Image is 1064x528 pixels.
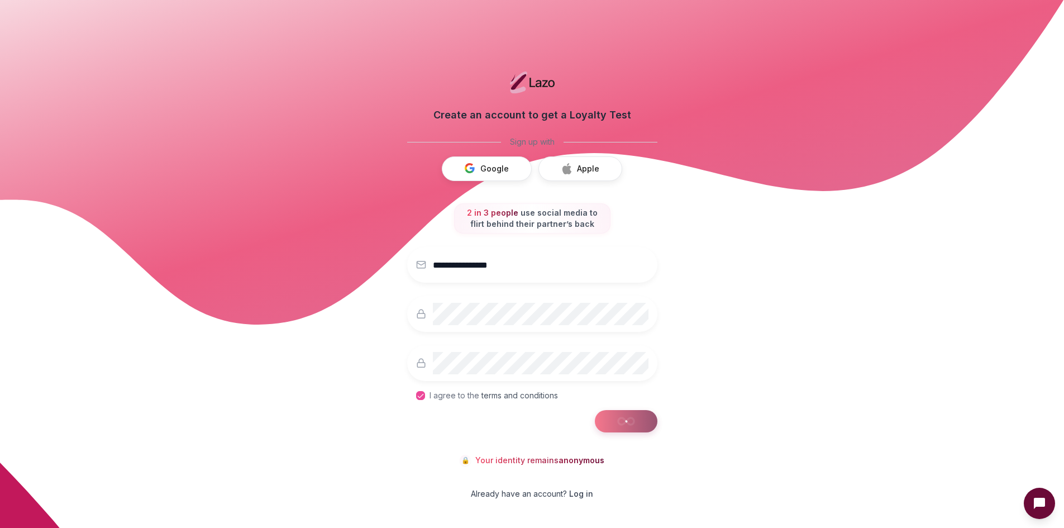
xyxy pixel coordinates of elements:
[538,156,622,181] button: Apple
[442,156,532,181] button: Google
[569,488,593,500] span: Log in
[461,456,470,465] span: 🔒
[479,390,558,401] p: terms and conditions
[430,390,558,401] div: I agree to the
[467,208,518,217] span: 2 in 3 people
[475,455,604,466] p: Your identity remains
[407,488,657,500] a: Already have an account?Log in
[559,455,604,465] span: anonymous
[510,136,555,148] span: Sign up with
[470,208,598,229] span: use social media to flirt behind their partner’s back
[1024,488,1055,519] button: Open Intercom messenger
[407,107,657,123] h1: Create an account to get a Loyalty Test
